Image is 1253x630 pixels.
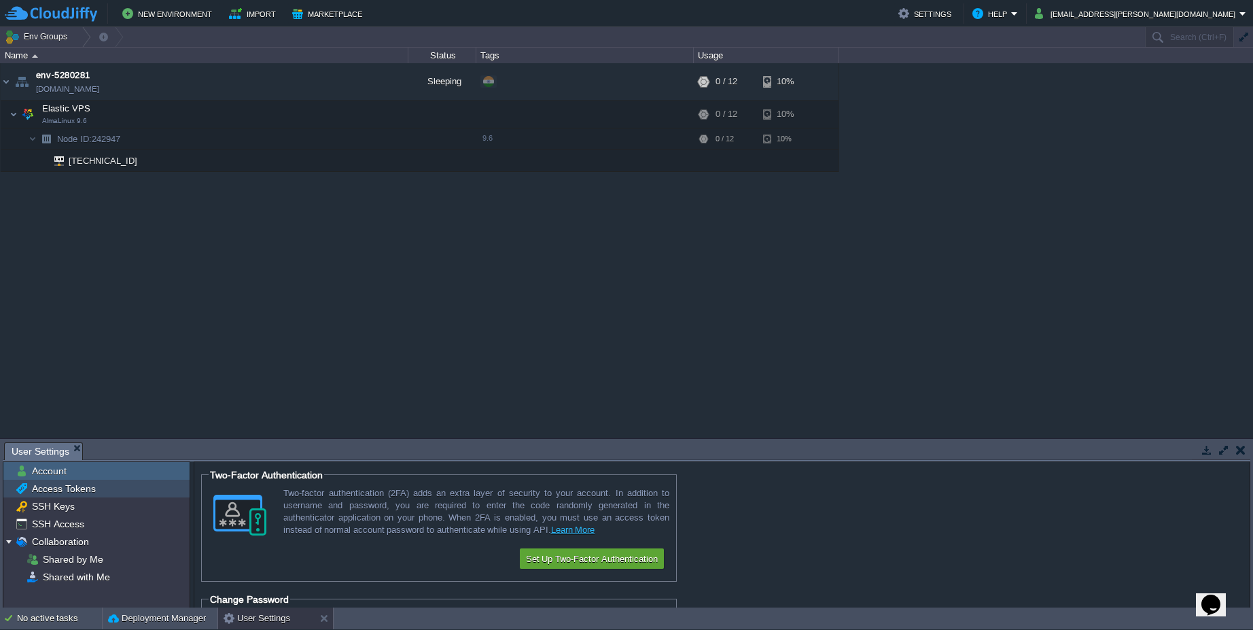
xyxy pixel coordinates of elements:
span: 242947 [56,133,122,145]
div: Two-factor authentication (2FA) adds an extra layer of security to your account. In addition to u... [283,487,669,536]
iframe: chat widget [1196,576,1239,616]
img: AMDAwAAAACH5BAEAAAAALAAAAAABAAEAAAICRAEAOw== [10,101,18,128]
div: 10% [763,63,807,100]
a: Shared with Me [40,571,112,583]
button: Set Up Two-Factor Authentication [522,550,662,567]
div: 0 / 12 [716,101,737,128]
button: Help [972,5,1011,22]
a: [TECHNICAL_ID] [67,156,139,166]
button: Deployment Manager [108,612,206,625]
span: Two-Factor Authentication [210,470,323,480]
button: User Settings [224,612,290,625]
img: AMDAwAAAACH5BAEAAAAALAAAAAABAAEAAAICRAEAOw== [29,128,37,150]
a: Collaboration [29,536,91,548]
a: Learn More [551,525,595,535]
button: Marketplace [292,5,366,22]
div: Sleeping [408,63,476,100]
button: [EMAIL_ADDRESS][PERSON_NAME][DOMAIN_NAME] [1035,5,1239,22]
div: Name [1,48,408,63]
span: Change Password [210,594,289,605]
div: 0 / 12 [716,128,734,150]
img: CloudJiffy [5,5,97,22]
img: AMDAwAAAACH5BAEAAAAALAAAAAABAAEAAAICRAEAOw== [1,63,12,100]
button: Settings [898,5,955,22]
span: Node ID: [57,134,92,144]
a: Node ID:242947 [56,133,122,145]
button: Env Groups [5,27,72,46]
img: AMDAwAAAACH5BAEAAAAALAAAAAABAAEAAAICRAEAOw== [37,150,45,171]
a: SSH Keys [29,500,77,512]
span: AlmaLinux 9.6 [42,117,87,125]
span: [DOMAIN_NAME] [36,82,99,96]
a: Elastic VPSAlmaLinux 9.6 [41,103,92,113]
a: Account [29,465,69,477]
a: Access Tokens [29,483,98,495]
span: Elastic VPS [41,103,92,114]
button: New Environment [122,5,216,22]
button: Import [229,5,280,22]
div: 10% [763,101,807,128]
div: Tags [477,48,693,63]
span: [TECHNICAL_ID] [67,150,139,171]
div: 0 / 12 [716,63,737,100]
div: Usage [694,48,838,63]
a: env-5280281 [36,69,90,82]
img: AMDAwAAAACH5BAEAAAAALAAAAAABAAEAAAICRAEAOw== [32,54,38,58]
a: SSH Access [29,518,86,530]
img: AMDAwAAAACH5BAEAAAAALAAAAAABAAEAAAICRAEAOw== [37,128,56,150]
div: 10% [763,128,807,150]
img: AMDAwAAAACH5BAEAAAAALAAAAAABAAEAAAICRAEAOw== [18,101,37,128]
span: User Settings [12,443,69,460]
span: 9.6 [482,134,493,142]
img: AMDAwAAAACH5BAEAAAAALAAAAAABAAEAAAICRAEAOw== [12,63,31,100]
div: Status [409,48,476,63]
div: No active tasks [17,608,102,629]
img: AMDAwAAAACH5BAEAAAAALAAAAAABAAEAAAICRAEAOw== [45,150,64,171]
a: Shared by Me [40,553,105,565]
